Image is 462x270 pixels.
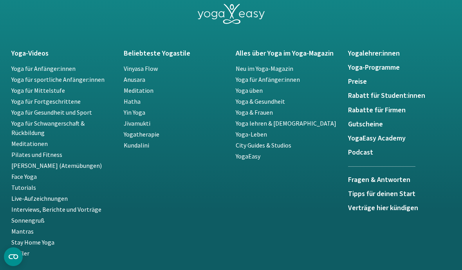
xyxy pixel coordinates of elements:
a: Vinyasa Flow [124,65,158,72]
a: Yoga für sportliche Anfänger:innen [11,76,105,83]
a: Kundalini [124,141,149,149]
a: Preise [348,78,451,86]
a: Fragen & Antworten [348,166,415,190]
a: Yoga-Videos [11,50,114,58]
button: CMP-Widget öffnen [4,247,23,266]
a: Face Yoga [11,173,37,180]
a: Yoga für Gesundheit und Sport [11,108,92,116]
a: Rabatte für Firmen [348,106,451,114]
a: Anusara [124,76,145,83]
a: Hatha [124,97,141,105]
a: Interviews, Berichte und Vorträge [11,205,101,213]
a: Yoga üben [236,86,263,94]
a: Yogalehrer:innen [348,50,451,58]
a: Yoga & Gesundheit [236,97,285,105]
a: Verträge hier kündigen [348,204,451,212]
a: YogaEasy Academy [348,135,451,142]
h5: Fragen & Antworten [348,176,415,184]
a: Yogatherapie [124,130,159,138]
a: Yoga für Schwangerschaft & Rückbildung [11,119,85,137]
a: YogaEasy [236,152,260,160]
a: Yin Yoga [124,108,145,116]
a: Podcast [348,149,451,157]
a: Sonnengruß [11,216,45,224]
a: Yoga-Programme [348,64,451,72]
a: Meditation [124,86,153,94]
a: Alles über Yoga im Yoga-Magazin [236,50,339,58]
a: Meditationen [11,140,48,148]
a: Yoga für Anfänger:innen [11,65,76,72]
a: Gutscheine [348,121,451,128]
a: City Guides & Studios [236,141,291,149]
a: Pilates und Fitness [11,151,62,158]
a: Yoga lehren & [DEMOGRAPHIC_DATA] [236,119,336,127]
a: Tipps für deinen Start [348,190,451,198]
a: Neu im Yoga-Magazin [236,65,293,72]
a: Stay Home Yoga [11,238,54,246]
a: [PERSON_NAME] (Atemübungen) [11,162,102,169]
a: Live-Aufzeichnungen [11,194,68,202]
a: Yoga für Fortgeschrittene [11,97,81,105]
a: Yoga-Leben [236,130,267,138]
a: Rabatt für Student:innen [348,92,451,100]
a: Beliebteste Yogastile [124,50,227,58]
a: Yoga & Frauen [236,108,273,116]
a: Tutorials [11,184,36,191]
a: Yoga für Anfänger:innen [236,76,300,83]
a: Mantras [11,227,34,235]
a: Yoga für Mittelstufe [11,86,65,94]
a: Jivamukti [124,119,150,127]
